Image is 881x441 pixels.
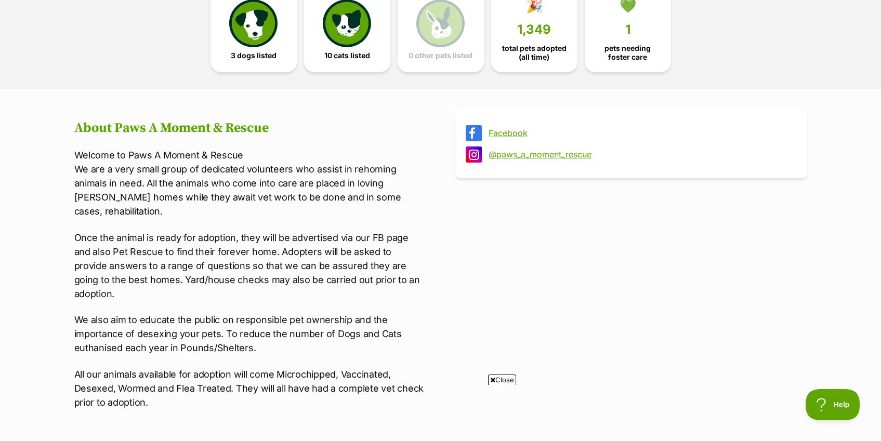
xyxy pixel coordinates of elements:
span: Close [488,375,516,385]
a: @paws_a_moment_rescue [489,150,793,159]
span: 0 other pets listed [409,51,472,60]
p: We also aim to educate the public on responsible pet ownership and the importance of desexing you... [74,313,426,355]
p: All our animals available for adoption will come Microchipped, Vaccinated, Desexed, Wormed and Fl... [74,367,426,409]
span: pets needing foster care [594,44,662,61]
p: Welcome to Paws A Moment & Rescue We are a very small group of dedicated volunteers who assist in... [74,148,426,218]
p: Once the animal is ready for adoption, they will be advertised via our FB page and also Pet Rescu... [74,231,426,301]
span: 1,349 [517,22,551,37]
h2: About Paws A Moment & Rescue [74,121,426,136]
span: 1 [625,22,630,37]
span: total pets adopted (all time) [500,44,569,61]
span: 3 dogs listed [231,51,277,60]
iframe: Help Scout Beacon - Open [806,389,860,420]
iframe: Advertisement [252,389,630,436]
span: 10 cats listed [324,51,370,60]
a: Facebook [489,128,793,138]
